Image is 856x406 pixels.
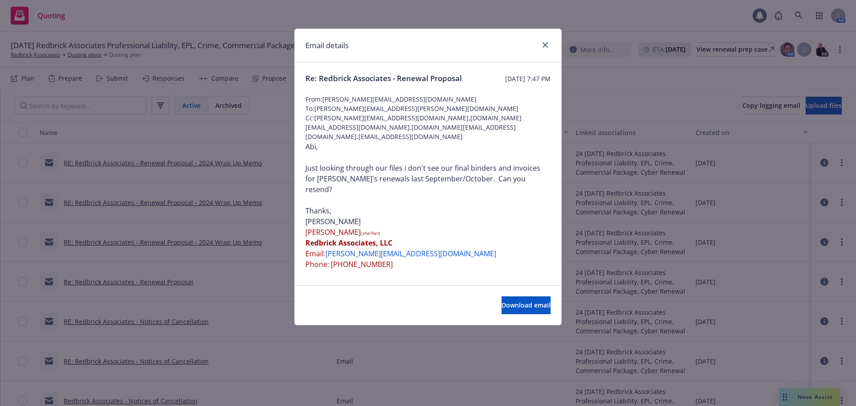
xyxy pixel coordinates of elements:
[305,163,551,195] div: Just looking through our files i don't see our final binders and invoices for [PERSON_NAME]'s ren...
[325,249,496,258] a: [PERSON_NAME][EMAIL_ADDRESS][DOMAIN_NAME]
[305,195,551,216] div: Thanks,
[505,74,551,83] span: [DATE] 7:47 PM
[305,227,380,237] font: [PERSON_NAME]
[305,40,349,51] h1: Email details
[502,296,551,314] button: Download email
[305,104,551,113] span: To: [PERSON_NAME][EMAIL_ADDRESS][PERSON_NAME][DOMAIN_NAME]
[305,249,324,258] font: Email
[305,113,551,141] span: Cc: [PERSON_NAME][EMAIL_ADDRESS][DOMAIN_NAME],[DOMAIN_NAME][EMAIL_ADDRESS][DOMAIN_NAME],[DOMAIN_N...
[305,238,392,248] font: Redbrick Associates, LLC
[305,259,393,269] font: Phone: [PHONE_NUMBER]
[305,216,551,227] div: [PERSON_NAME]
[305,248,551,259] div: :
[305,73,462,84] span: Re: Redbrick Associates - Renewal Proposal
[305,141,551,152] div: Abi,
[540,40,551,50] a: close
[502,301,551,309] span: Download email
[362,230,379,236] i: she/her
[361,230,380,236] font: ( )
[305,94,551,104] span: From: [PERSON_NAME][EMAIL_ADDRESS][DOMAIN_NAME]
